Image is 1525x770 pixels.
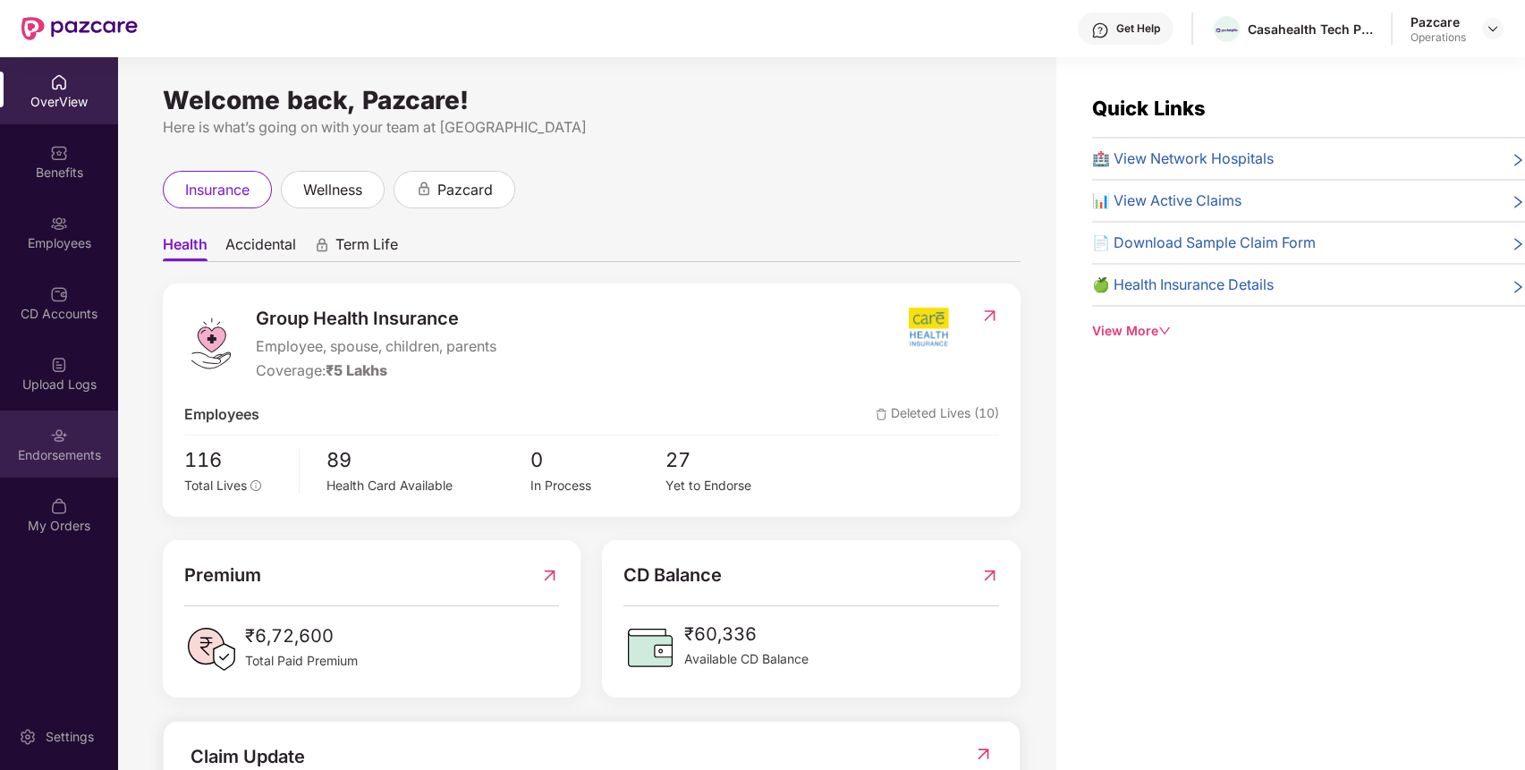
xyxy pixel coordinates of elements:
div: Pazcare [1411,13,1466,30]
span: 0 [530,444,665,476]
img: RedirectIcon [980,307,999,325]
img: PaidPremiumIcon [184,622,238,676]
img: svg+xml;base64,PHN2ZyBpZD0iQmVuZWZpdHMiIHhtbG5zPSJodHRwOi8vd3d3LnczLm9yZy8yMDAwL3N2ZyIgd2lkdGg9Ij... [50,144,68,162]
div: Settings [40,728,99,746]
span: Deleted Lives (10) [876,403,999,426]
span: Quick Links [1092,97,1206,120]
img: svg+xml;base64,PHN2ZyBpZD0iRHJvcGRvd24tMzJ4MzIiIHhtbG5zPSJodHRwOi8vd3d3LnczLm9yZy8yMDAwL3N2ZyIgd2... [1486,21,1500,36]
span: ₹6,72,600 [245,622,358,650]
img: CDBalanceIcon [623,621,677,674]
span: insurance [185,179,250,201]
img: svg+xml;base64,PHN2ZyBpZD0iRW5kb3JzZW1lbnRzIiB4bWxucz0iaHR0cDovL3d3dy53My5vcmcvMjAwMC9zdmciIHdpZH... [50,427,68,444]
span: CD Balance [623,562,722,589]
div: Get Help [1116,21,1160,36]
img: RedirectIcon [540,562,559,589]
div: View More [1092,321,1525,341]
div: Operations [1411,30,1466,45]
div: Coverage: [256,360,496,382]
div: animation [314,237,330,253]
img: svg+xml;base64,PHN2ZyBpZD0iQ0RfQWNjb3VudHMiIGRhdGEtbmFtZT0iQ0QgQWNjb3VudHMiIHhtbG5zPSJodHRwOi8vd3... [50,285,68,303]
div: Yet to Endorse [665,476,801,495]
span: ₹5 Lakhs [326,361,387,379]
img: RedirectIcon [980,562,999,589]
span: 📊 View Active Claims [1092,190,1241,212]
img: svg+xml;base64,PHN2ZyBpZD0iVXBsb2FkX0xvZ3MiIGRhdGEtbmFtZT0iVXBsb2FkIExvZ3MiIHhtbG5zPSJodHRwOi8vd3... [50,356,68,374]
span: Group Health Insurance [256,305,496,333]
span: Employee, spouse, children, parents [256,335,496,358]
span: 89 [326,444,530,476]
span: Available CD Balance [684,649,809,669]
span: right [1511,235,1525,254]
img: svg+xml;base64,PHN2ZyBpZD0iSG9tZSIgeG1sbnM9Imh0dHA6Ly93d3cudzMub3JnLzIwMDAvc3ZnIiB3aWR0aD0iMjAiIG... [50,73,68,91]
span: right [1511,193,1525,212]
img: svg+xml;base64,PHN2ZyBpZD0iRW1wbG95ZWVzIiB4bWxucz0iaHR0cDovL3d3dy53My5vcmcvMjAwMC9zdmciIHdpZHRoPS... [50,215,68,233]
span: 116 [184,444,286,476]
span: Total Paid Premium [245,651,358,671]
div: Health Card Available [326,476,530,495]
span: 🍏 Health Insurance Details [1092,274,1274,296]
img: New Pazcare Logo [21,17,138,40]
div: animation [416,181,432,197]
span: ₹60,336 [684,621,809,648]
span: 27 [665,444,801,476]
img: insurerIcon [895,305,962,350]
span: Health [163,235,208,261]
img: RedirectIcon [974,745,993,763]
span: down [1158,325,1171,337]
span: pazcard [437,179,493,201]
img: Pocketpills_logo-horizontal_colour_RGB%20(2)%20(1).png [1214,26,1240,35]
div: Here is what’s going on with your team at [GEOGRAPHIC_DATA] [163,116,1021,139]
span: Accidental [225,235,296,261]
span: Employees [184,403,259,426]
span: Premium [184,562,261,589]
img: logo [184,317,238,370]
span: 🏥 View Network Hospitals [1092,148,1274,170]
img: deleteIcon [876,409,887,420]
span: right [1511,151,1525,170]
span: Term Life [335,235,398,261]
span: 📄 Download Sample Claim Form [1092,232,1316,254]
img: svg+xml;base64,PHN2ZyBpZD0iSGVscC0zMngzMiIgeG1sbnM9Imh0dHA6Ly93d3cudzMub3JnLzIwMDAvc3ZnIiB3aWR0aD... [1091,21,1109,39]
span: right [1511,277,1525,296]
div: Casahealth Tech Private Limited [1248,21,1373,38]
span: Total Lives [184,478,247,493]
img: svg+xml;base64,PHN2ZyBpZD0iTXlfT3JkZXJzIiBkYXRhLW5hbWU9Ik15IE9yZGVycyIgeG1sbnM9Imh0dHA6Ly93d3cudz... [50,497,68,515]
div: Welcome back, Pazcare! [163,93,1021,107]
div: In Process [530,476,665,495]
img: svg+xml;base64,PHN2ZyBpZD0iU2V0dGluZy0yMHgyMCIgeG1sbnM9Imh0dHA6Ly93d3cudzMub3JnLzIwMDAvc3ZnIiB3aW... [19,728,37,746]
span: info-circle [250,480,261,491]
span: wellness [303,179,362,201]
